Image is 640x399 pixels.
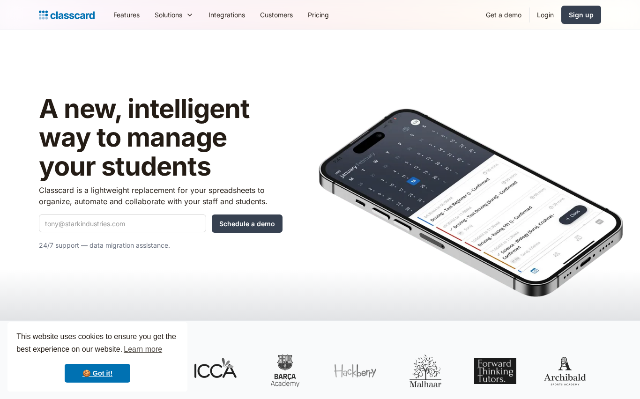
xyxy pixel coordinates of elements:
[122,342,164,356] a: learn more about cookies
[561,6,601,24] a: Sign up
[253,4,300,25] a: Customers
[212,214,283,233] input: Schedule a demo
[569,10,594,20] div: Sign up
[7,322,187,392] div: cookieconsent
[201,4,253,25] a: Integrations
[39,214,206,232] input: tony@starkindustries.com
[39,214,283,233] form: Quick Demo Form
[39,240,283,251] p: 24/7 support — data migration assistance.
[106,4,147,25] a: Features
[300,4,336,25] a: Pricing
[529,4,561,25] a: Login
[65,364,130,383] a: dismiss cookie message
[16,331,179,356] span: This website uses cookies to ensure you get the best experience on our website.
[155,10,182,20] div: Solutions
[39,8,95,22] a: Logo
[39,185,283,207] p: Classcard is a lightweight replacement for your spreadsheets to organize, automate and collaborat...
[147,4,201,25] div: Solutions
[39,95,283,181] h1: A new, intelligent way to manage your students
[478,4,529,25] a: Get a demo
